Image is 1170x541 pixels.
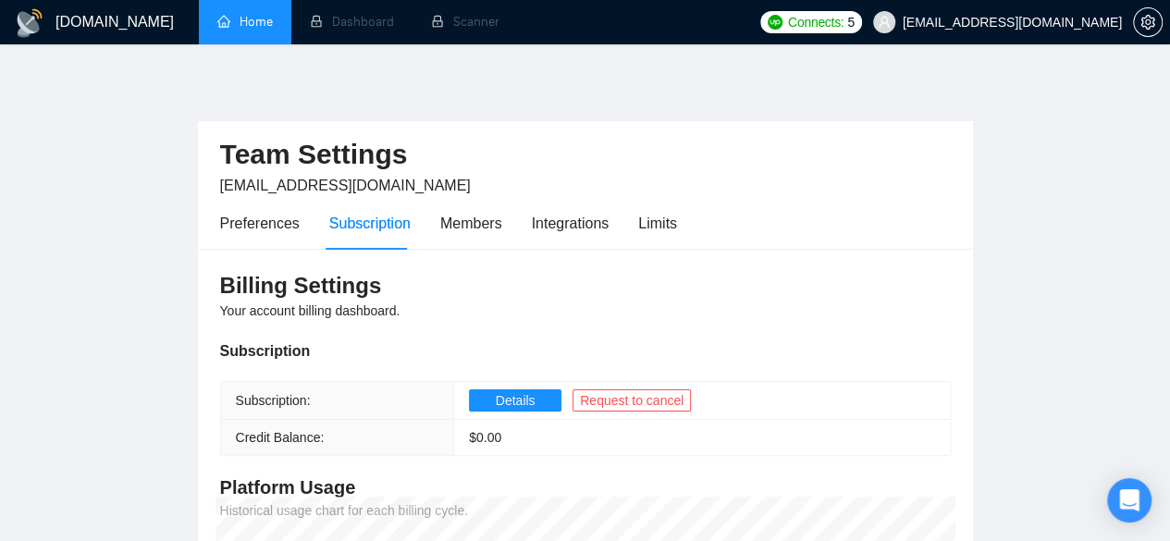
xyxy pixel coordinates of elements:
img: logo [15,8,44,38]
span: Subscription: [236,393,311,408]
button: setting [1133,7,1163,37]
button: Details [469,389,561,412]
div: Subscription [329,212,411,235]
span: setting [1134,15,1162,30]
span: 5 [847,12,855,32]
div: Members [440,212,502,235]
a: homeHome [217,14,273,30]
img: upwork-logo.png [768,15,782,30]
div: Preferences [220,212,300,235]
div: Open Intercom Messenger [1107,478,1152,523]
div: Subscription [220,339,951,363]
span: Credit Balance: [236,430,325,445]
span: Details [496,390,536,411]
span: $ 0.00 [469,430,501,445]
span: Your account billing dashboard. [220,303,400,318]
h4: Platform Usage [220,474,951,500]
h2: Team Settings [220,136,951,174]
div: Limits [638,212,677,235]
div: Integrations [532,212,610,235]
span: [EMAIL_ADDRESS][DOMAIN_NAME] [220,178,471,193]
span: user [878,16,891,29]
button: Request to cancel [573,389,691,412]
h3: Billing Settings [220,271,951,301]
span: Connects: [788,12,844,32]
span: Request to cancel [580,390,684,411]
a: setting [1133,15,1163,30]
